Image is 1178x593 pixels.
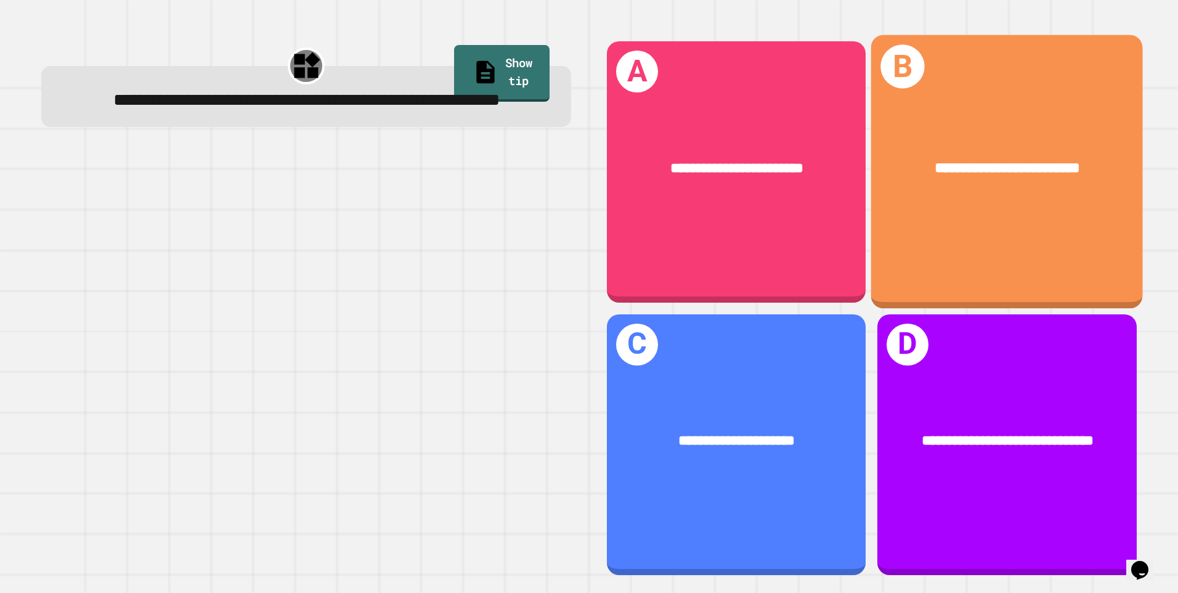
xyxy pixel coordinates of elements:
h1: A [616,51,658,92]
h1: D [887,324,928,366]
h1: C [616,324,658,366]
a: Show tip [454,45,550,102]
h1: B [881,44,925,88]
iframe: chat widget [1126,544,1166,581]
